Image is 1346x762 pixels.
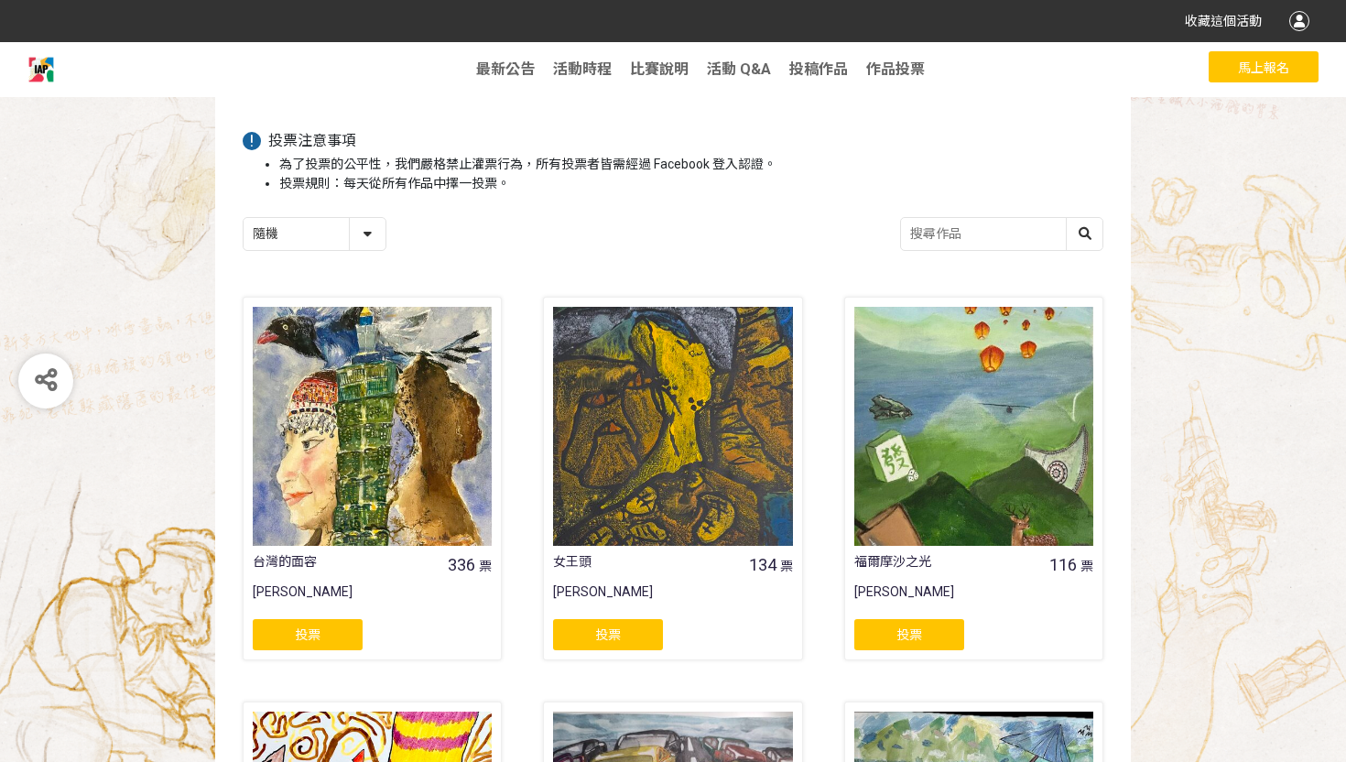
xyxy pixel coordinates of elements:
input: 搜尋作品 [901,218,1102,250]
span: 票 [479,559,492,573]
li: 為了投票的公平性，我們嚴格禁止灌票行為，所有投票者皆需經過 Facebook 登入認證。 [279,155,1103,174]
span: 票 [1080,559,1093,573]
a: 台灣的面容336票[PERSON_NAME]投票 [243,297,502,660]
button: 馬上報名 [1209,51,1319,82]
span: 116 [1049,555,1077,574]
span: 收藏這個活動 [1185,14,1262,28]
span: 馬上報名 [1238,60,1289,75]
div: [PERSON_NAME] [253,582,492,619]
span: 134 [749,555,776,574]
span: 投稿作品 [789,60,848,78]
a: 作品投票 [866,60,925,78]
span: 票 [780,559,793,573]
div: 福爾摩沙之光 [854,552,1046,571]
span: 336 [448,555,475,574]
span: 投票 [896,627,922,642]
a: 最新公告 [476,60,535,78]
img: 2026 IAP羅浮宮國際藝術展徵件 [27,56,55,83]
div: 女王頭 [553,552,744,571]
a: 活動 Q&A [707,60,771,78]
span: 投票 [595,627,621,642]
a: 比賽說明 [630,60,689,78]
div: 台灣的面容 [253,552,444,571]
span: 投票注意事項 [268,132,356,149]
div: [PERSON_NAME] [553,582,792,619]
span: 投票 [295,627,320,642]
div: [PERSON_NAME] [854,582,1093,619]
a: 福爾摩沙之光116票[PERSON_NAME]投票 [844,297,1103,660]
a: 女王頭134票[PERSON_NAME]投票 [543,297,802,660]
li: 投票規則：每天從所有作品中擇一投票。 [279,174,1103,193]
a: 活動時程 [553,60,612,78]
